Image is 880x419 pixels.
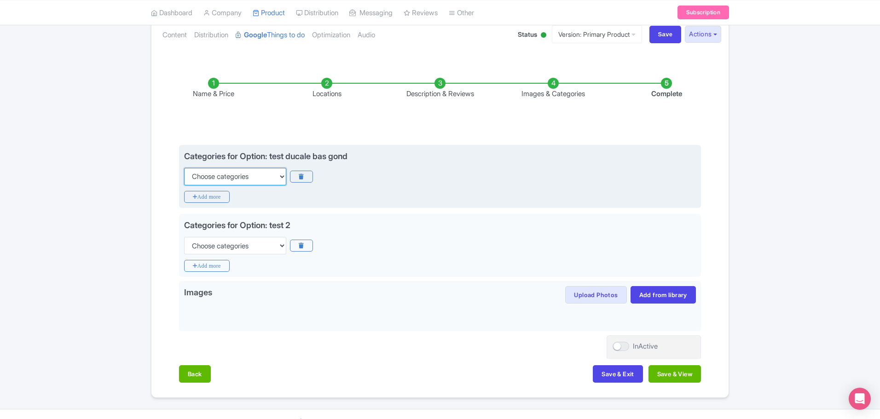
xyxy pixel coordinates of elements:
[849,388,871,410] div: Open Intercom Messenger
[518,29,537,39] span: Status
[552,25,642,43] a: Version: Primary Product
[184,260,230,272] i: Add more
[383,78,497,99] li: Description & Reviews
[236,21,305,50] a: GoogleThings to do
[184,220,290,230] div: Categories for Option: test 2
[194,21,228,50] a: Distribution
[539,29,548,43] div: Active
[685,26,721,43] button: Actions
[270,78,383,99] li: Locations
[633,341,658,352] div: InActive
[184,191,230,203] i: Add more
[184,286,212,301] span: Images
[244,30,267,40] strong: Google
[631,286,696,304] a: Add from library
[648,365,701,383] button: Save & View
[649,26,682,43] input: Save
[162,21,187,50] a: Content
[358,21,375,50] a: Audio
[184,151,347,161] div: Categories for Option: test ducale bas gond
[497,78,610,99] li: Images & Categories
[610,78,723,99] li: Complete
[565,286,626,304] button: Upload Photos
[312,21,350,50] a: Optimization
[157,78,270,99] li: Name & Price
[677,6,729,19] a: Subscription
[179,365,211,383] button: Back
[593,365,643,383] button: Save & Exit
